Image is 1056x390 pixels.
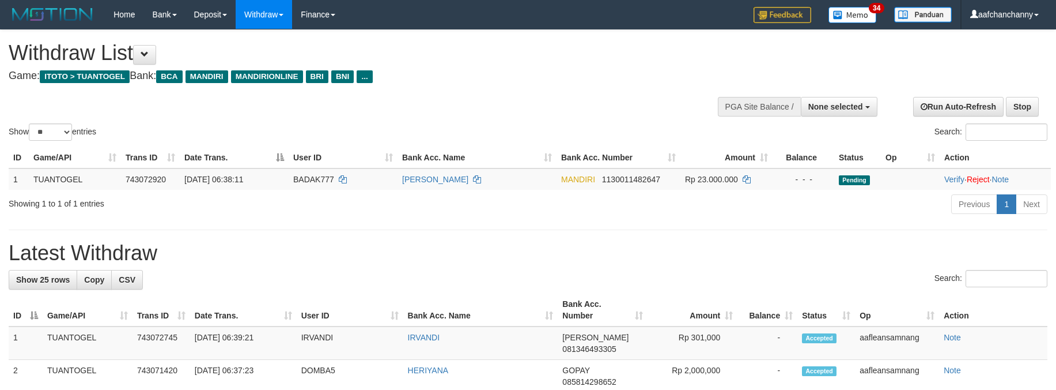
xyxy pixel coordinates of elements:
td: 1 [9,327,43,360]
a: Verify [944,175,964,184]
span: Pending [839,175,870,185]
div: PGA Site Balance / [718,97,801,117]
th: User ID: activate to sort column ascending [289,147,398,168]
span: [DATE] 06:38:11 [184,175,243,184]
th: Action [940,147,1051,168]
a: IRVANDI [408,333,440,342]
th: Bank Acc. Name: activate to sort column ascending [403,294,558,327]
a: CSV [111,270,143,290]
td: · · [940,168,1051,190]
label: Search: [934,270,1047,287]
span: Rp 23.000.000 [685,175,738,184]
th: Bank Acc. Number: activate to sort column ascending [558,294,648,327]
a: Next [1016,194,1047,214]
a: Note [944,366,961,375]
span: BCA [156,70,182,83]
td: TUANTOGEL [29,168,121,190]
button: None selected [801,97,877,117]
th: Balance: activate to sort column ascending [737,294,797,327]
th: Game/API: activate to sort column ascending [29,147,121,168]
a: 1 [997,194,1016,214]
span: 34 [869,3,884,13]
span: Copy [84,275,104,284]
a: Previous [951,194,997,214]
span: Copy 1130011482647 to clipboard [602,175,660,184]
td: 743072745 [133,327,190,360]
th: Bank Acc. Name: activate to sort column ascending [398,147,557,168]
span: [PERSON_NAME] [562,333,629,342]
th: User ID: activate to sort column ascending [297,294,403,327]
th: Date Trans.: activate to sort column ascending [190,294,297,327]
th: Op: activate to sort column ascending [881,147,940,168]
img: panduan.png [894,7,952,22]
span: BRI [306,70,328,83]
td: - [737,327,797,360]
span: Accepted [802,366,837,376]
th: Amount: activate to sort column ascending [680,147,773,168]
h1: Withdraw List [9,42,692,65]
span: GOPAY [562,366,589,375]
th: ID: activate to sort column descending [9,294,43,327]
span: Show 25 rows [16,275,70,284]
label: Show entries [9,123,96,141]
th: Date Trans.: activate to sort column descending [180,147,289,168]
label: Search: [934,123,1047,141]
th: ID [9,147,29,168]
span: ITOTO > TUANTOGEL [40,70,130,83]
div: - - - [777,174,830,185]
span: CSV [119,275,135,284]
a: Reject [967,175,990,184]
td: 1 [9,168,29,190]
span: None selected [808,102,863,111]
a: Stop [1006,97,1039,117]
th: Trans ID: activate to sort column ascending [133,294,190,327]
a: HERIYANA [408,366,449,375]
a: Note [944,333,961,342]
select: Showentries [29,123,72,141]
input: Search: [966,270,1047,287]
span: MANDIRI [186,70,228,83]
a: Show 25 rows [9,270,77,290]
a: Copy [77,270,112,290]
td: aafleansamnang [855,327,939,360]
div: Showing 1 to 1 of 1 entries [9,193,432,209]
th: Balance [773,147,834,168]
h4: Game: Bank: [9,70,692,82]
a: Run Auto-Refresh [913,97,1004,117]
td: TUANTOGEL [43,327,133,360]
img: Button%20Memo.svg [828,7,877,23]
th: Action [939,294,1047,327]
td: [DATE] 06:39:21 [190,327,297,360]
td: IRVANDI [297,327,403,360]
span: Copy 081346493305 to clipboard [562,344,616,354]
span: 743072920 [126,175,166,184]
th: Status [834,147,881,168]
th: Op: activate to sort column ascending [855,294,939,327]
td: Rp 301,000 [648,327,737,360]
th: Trans ID: activate to sort column ascending [121,147,180,168]
span: BADAK777 [293,175,334,184]
th: Amount: activate to sort column ascending [648,294,737,327]
a: [PERSON_NAME] [402,175,468,184]
h1: Latest Withdraw [9,242,1047,265]
th: Status: activate to sort column ascending [797,294,855,327]
a: Note [991,175,1009,184]
span: ... [357,70,372,83]
span: BNI [331,70,354,83]
span: MANDIRIONLINE [231,70,303,83]
th: Bank Acc. Number: activate to sort column ascending [557,147,680,168]
span: Accepted [802,333,837,343]
span: MANDIRI [561,175,595,184]
img: MOTION_logo.png [9,6,96,23]
img: Feedback.jpg [754,7,811,23]
th: Game/API: activate to sort column ascending [43,294,133,327]
input: Search: [966,123,1047,141]
span: Copy 085814298652 to clipboard [562,377,616,387]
